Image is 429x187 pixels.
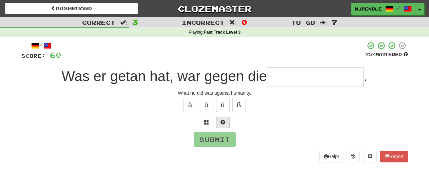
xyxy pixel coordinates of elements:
[216,98,230,112] button: ü
[61,68,267,84] span: Was er getan hat, war gegen die
[50,51,61,59] span: 60
[183,98,197,112] button: ä
[241,18,247,26] span: 0
[120,20,128,25] span: :
[216,117,230,128] button: Single letter hint - you only get 1 per sentence and score half the points! alt+h
[132,18,138,26] span: 3
[200,98,213,112] button: ö
[229,20,237,25] span: :
[204,30,241,35] strong: Fast Track Level 3
[5,3,138,14] a: Dashboard
[355,6,382,12] span: mjpendle
[380,151,408,162] button: Report
[232,98,246,112] button: ß
[347,151,359,162] button: Round history (alt+y)
[148,3,281,15] a: Clozemaster
[319,20,327,25] span: :
[319,151,344,162] button: Help!
[21,41,61,50] div: /
[200,117,213,128] button: Switch sentence to multiple choice alt+p
[182,19,225,26] span: Incorrect
[21,53,46,59] span: Score:
[21,90,408,96] div: What he did was against humanity.
[332,18,337,26] span: 7
[364,68,368,84] span: .
[365,52,408,58] div: Mastered
[351,3,415,15] a: mjpendle /
[397,5,400,10] span: /
[365,52,375,57] span: 75 %
[194,132,236,147] button: Submit
[82,19,115,26] span: Correct
[291,19,315,26] span: To go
